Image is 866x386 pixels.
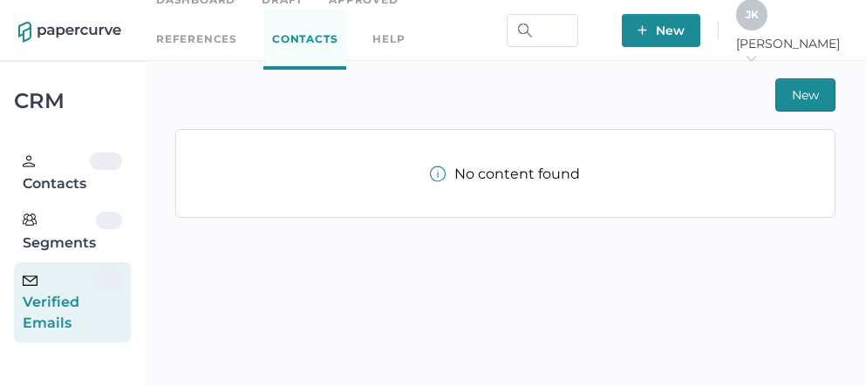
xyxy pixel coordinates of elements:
a: References [156,30,237,49]
span: [PERSON_NAME] [736,36,848,67]
div: Segments [23,212,96,254]
input: Search Workspace [507,14,578,47]
img: segments.b9481e3d.svg [23,213,37,227]
img: plus-white.e19ec114.svg [638,25,647,35]
span: J K [746,8,759,21]
div: Contacts [23,152,90,194]
span: New [638,14,685,47]
img: email-icon-black.c777dcea.svg [23,275,38,286]
img: papercurve-logo-colour.7244d18c.svg [18,22,121,43]
img: person.20a629c4.svg [23,155,35,167]
button: New [622,14,700,47]
a: Contacts [263,10,346,70]
button: New [775,78,835,112]
i: arrow_right [745,52,757,64]
div: Verified Emails [23,271,97,334]
div: help [372,30,405,49]
img: search.bf03fe8b.svg [518,24,532,37]
span: New [792,79,819,111]
div: No content found [430,166,580,182]
div: CRM [14,93,131,109]
img: info-tooltip-active.a952ecf1.svg [430,166,446,182]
